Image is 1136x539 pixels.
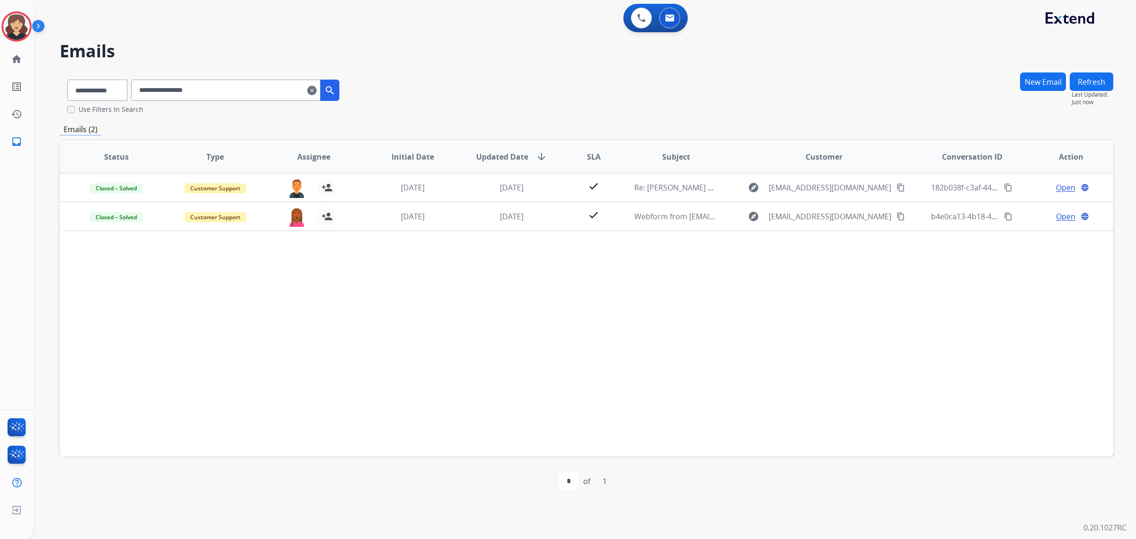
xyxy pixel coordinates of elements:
mat-icon: content_copy [896,183,905,192]
span: Closed – Solved [90,183,142,193]
h2: Emails [60,42,1113,61]
span: Closed – Solved [90,212,142,222]
button: New Email [1020,72,1066,91]
mat-icon: check [588,209,599,221]
span: [DATE] [500,182,524,193]
span: b4e0ca13-4b18-4c4b-bddd-f4c024affbb7 [931,211,1074,222]
mat-icon: explore [748,182,759,193]
span: Type [206,151,224,162]
mat-icon: history [11,108,22,120]
span: Re: [PERSON_NAME] ****** Immediate request for Review of Denial of Warranty Claim*** Denial dispu... [634,182,1046,193]
mat-icon: inbox [11,136,22,147]
mat-icon: clear [307,85,317,96]
span: [EMAIL_ADDRESS][DOMAIN_NAME] [769,182,891,193]
span: 182b038f-c3af-4477-9f29-a9949e6b4bb1 [931,182,1073,193]
p: Emails (2) [60,124,101,135]
span: Just now [1072,99,1113,106]
span: Customer [806,151,843,162]
mat-icon: language [1081,212,1089,221]
mat-icon: content_copy [896,212,905,221]
span: Webform from [EMAIL_ADDRESS][DOMAIN_NAME] on [DATE] [634,211,849,222]
mat-icon: check [588,180,599,192]
mat-icon: person_add [321,182,333,193]
mat-icon: language [1081,183,1089,192]
span: Subject [662,151,690,162]
p: 0.20.1027RC [1083,522,1127,533]
mat-icon: explore [748,211,759,222]
label: Use Filters In Search [79,105,143,114]
span: Open [1056,211,1075,222]
span: [DATE] [401,211,425,222]
mat-icon: person_add [321,211,333,222]
span: Customer Support [185,183,246,193]
th: Action [1014,140,1113,173]
mat-icon: content_copy [1004,183,1012,192]
mat-icon: content_copy [1004,212,1012,221]
span: Updated Date [476,151,528,162]
img: agent-avatar [287,178,306,198]
span: Status [104,151,129,162]
span: Initial Date [391,151,434,162]
span: Open [1056,182,1075,193]
mat-icon: list_alt [11,81,22,92]
span: Customer Support [185,212,246,222]
div: of [583,476,590,487]
img: agent-avatar [287,207,306,227]
span: Assignee [297,151,330,162]
mat-icon: home [11,54,22,65]
mat-icon: arrow_downward [536,151,547,162]
span: [DATE] [500,211,524,222]
button: Refresh [1070,72,1113,91]
span: Last Updated: [1072,91,1113,99]
span: [DATE] [401,182,425,193]
img: avatar [3,13,30,40]
span: SLA [587,151,601,162]
span: Conversation ID [942,151,1003,162]
div: 1 [595,472,614,491]
span: [EMAIL_ADDRESS][DOMAIN_NAME] [769,211,891,222]
mat-icon: search [324,85,336,96]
